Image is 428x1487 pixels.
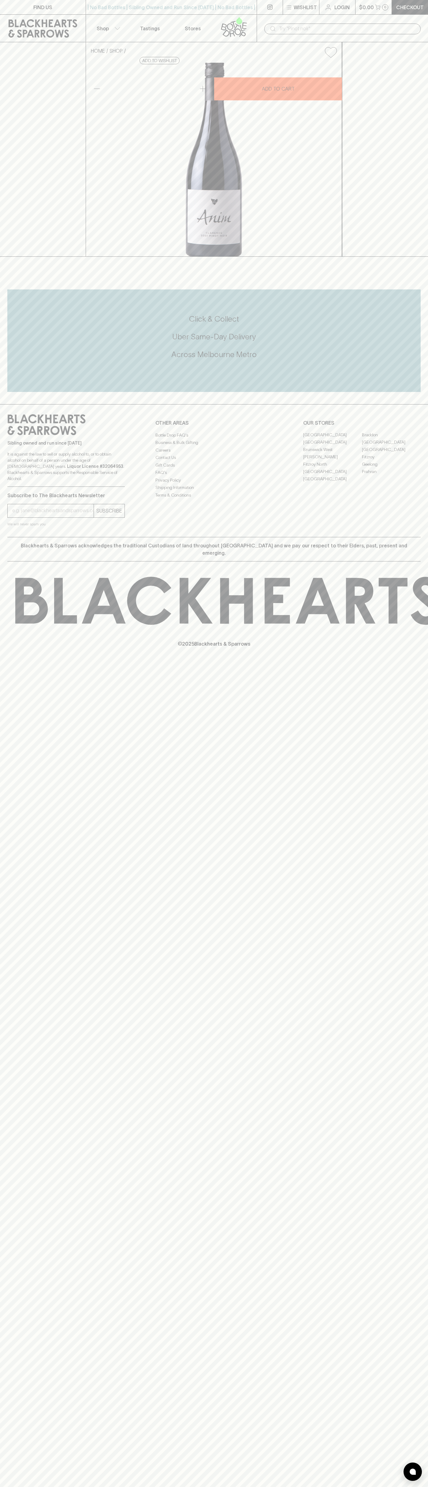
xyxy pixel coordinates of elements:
[91,48,105,54] a: HOME
[12,542,416,557] p: Blackhearts & Sparrows acknowledges the traditional Custodians of land throughout [GEOGRAPHIC_DAT...
[303,419,421,427] p: OUR STORES
[155,431,273,439] a: Bottle Drop FAQ's
[362,468,421,475] a: Prahran
[7,332,421,342] h5: Uber Same-Day Delivery
[396,4,424,11] p: Checkout
[171,15,214,42] a: Stores
[128,15,171,42] a: Tastings
[279,24,416,34] input: Try "Pinot noir"
[96,507,122,514] p: SUBSCRIBE
[7,451,125,482] p: It is against the law to sell or supply alcohol to, or to obtain alcohol on behalf of a person un...
[303,468,362,475] a: [GEOGRAPHIC_DATA]
[362,446,421,453] a: [GEOGRAPHIC_DATA]
[7,521,125,527] p: We will never spam you
[362,431,421,439] a: Braddon
[110,48,123,54] a: SHOP
[303,431,362,439] a: [GEOGRAPHIC_DATA]
[322,45,339,60] button: Add to wishlist
[86,63,342,256] img: 37304.png
[294,4,317,11] p: Wishlist
[155,469,273,476] a: FAQ's
[155,454,273,461] a: Contact Us
[94,504,125,517] button: SUBSCRIBE
[12,506,94,516] input: e.g. jane@blackheartsandsparrows.com.au
[410,1469,416,1475] img: bubble-icon
[303,439,362,446] a: [GEOGRAPHIC_DATA]
[185,25,201,32] p: Stores
[155,439,273,446] a: Business & Bulk Gifting
[384,6,386,9] p: 0
[303,453,362,461] a: [PERSON_NAME]
[155,476,273,484] a: Privacy Policy
[155,419,273,427] p: OTHER AREAS
[7,440,125,446] p: Sibling owned and run since [DATE]
[303,475,362,483] a: [GEOGRAPHIC_DATA]
[303,461,362,468] a: Fitzroy North
[214,77,342,100] button: ADD TO CART
[86,15,129,42] button: Shop
[7,349,421,360] h5: Across Melbourne Metro
[334,4,350,11] p: Login
[7,289,421,392] div: Call to action block
[262,85,295,92] p: ADD TO CART
[362,461,421,468] a: Geelong
[303,446,362,453] a: Brunswick West
[33,4,52,11] p: FIND US
[359,4,374,11] p: $0.00
[155,446,273,454] a: Careers
[67,464,123,469] strong: Liquor License #32064953
[155,491,273,499] a: Terms & Conditions
[140,25,160,32] p: Tastings
[7,314,421,324] h5: Click & Collect
[155,461,273,469] a: Gift Cards
[7,492,125,499] p: Subscribe to The Blackhearts Newsletter
[97,25,109,32] p: Shop
[362,453,421,461] a: Fitzroy
[362,439,421,446] a: [GEOGRAPHIC_DATA]
[140,57,180,64] button: Add to wishlist
[155,484,273,491] a: Shipping Information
